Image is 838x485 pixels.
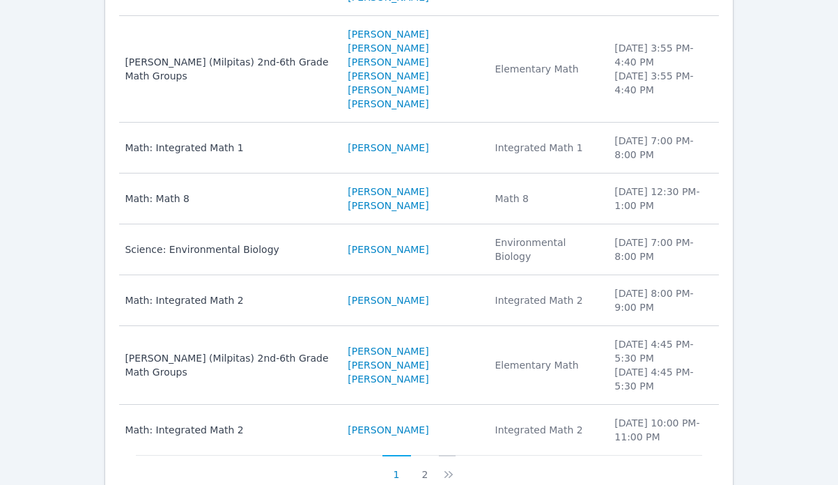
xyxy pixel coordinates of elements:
a: [PERSON_NAME] [348,83,428,97]
a: [PERSON_NAME] [PERSON_NAME] [348,185,478,213]
div: [PERSON_NAME] (Milpitas) 2nd-6th Grade Math Groups [125,351,331,379]
li: [DATE] 3:55 PM - 4:40 PM [614,69,710,97]
div: Math 8 [495,192,598,206]
a: [PERSON_NAME] [PERSON_NAME] [348,55,478,83]
button: 1 [382,455,411,482]
div: Science: Environmental Biology [125,243,331,256]
li: [DATE] 7:00 PM - 8:00 PM [614,236,710,263]
a: [PERSON_NAME] [348,358,428,372]
div: Integrated Math 2 [495,293,598,307]
a: [PERSON_NAME] [348,372,428,386]
div: Environmental Biology [495,236,598,263]
tr: Math: Integrated Math 1[PERSON_NAME]Integrated Math 1[DATE] 7:00 PM- 8:00 PM [119,123,718,174]
li: [DATE] 7:00 PM - 8:00 PM [614,134,710,162]
button: 2 [411,455,440,482]
a: [PERSON_NAME] [348,141,428,155]
tr: Math: Integrated Math 2[PERSON_NAME]Integrated Math 2[DATE] 10:00 PM- 11:00 PM [119,405,718,455]
div: Math: Integrated Math 2 [125,293,331,307]
a: [PERSON_NAME] [PERSON_NAME] [348,27,478,55]
div: Elementary Math [495,358,598,372]
li: [DATE] 12:30 PM - 1:00 PM [614,185,710,213]
div: Integrated Math 2 [495,423,598,437]
a: [PERSON_NAME] [348,97,428,111]
tr: [PERSON_NAME] (Milpitas) 2nd-6th Grade Math Groups[PERSON_NAME][PERSON_NAME][PERSON_NAME]Elementa... [119,326,718,405]
div: Math: Integrated Math 2 [125,423,331,437]
li: [DATE] 4:45 PM - 5:30 PM [614,337,710,365]
li: [DATE] 10:00 PM - 11:00 PM [614,416,710,444]
a: [PERSON_NAME] [348,423,428,437]
a: [PERSON_NAME] [348,293,428,307]
div: Elementary Math [495,62,598,76]
div: [PERSON_NAME] (Milpitas) 2nd-6th Grade Math Groups [125,55,331,83]
div: Math: Math 8 [125,192,331,206]
tr: [PERSON_NAME] (Milpitas) 2nd-6th Grade Math Groups[PERSON_NAME] [PERSON_NAME][PERSON_NAME] [PERSO... [119,16,718,123]
div: Integrated Math 1 [495,141,598,155]
li: [DATE] 8:00 PM - 9:00 PM [614,286,710,314]
a: [PERSON_NAME] [348,243,428,256]
tr: Math: Math 8[PERSON_NAME] [PERSON_NAME]Math 8[DATE] 12:30 PM- 1:00 PM [119,174,718,224]
a: [PERSON_NAME] [348,344,428,358]
tr: Math: Integrated Math 2[PERSON_NAME]Integrated Math 2[DATE] 8:00 PM- 9:00 PM [119,275,718,326]
li: [DATE] 3:55 PM - 4:40 PM [614,41,710,69]
div: Math: Integrated Math 1 [125,141,331,155]
tr: Science: Environmental Biology[PERSON_NAME]Environmental Biology[DATE] 7:00 PM- 8:00 PM [119,224,718,275]
li: [DATE] 4:45 PM - 5:30 PM [614,365,710,393]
